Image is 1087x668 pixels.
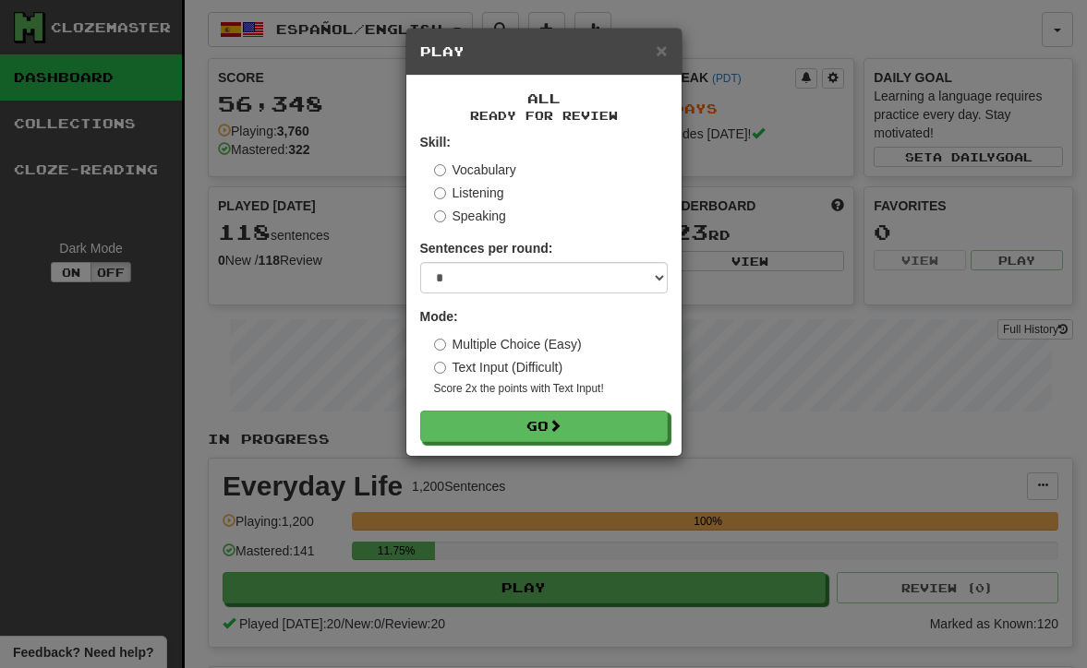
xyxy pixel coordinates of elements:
[420,42,668,61] h5: Play
[434,339,446,351] input: Multiple Choice (Easy)
[420,239,553,257] label: Sentences per round:
[420,411,668,442] button: Go
[434,164,446,176] input: Vocabulary
[434,358,563,376] label: Text Input (Difficult)
[420,135,451,149] strong: Skill:
[434,187,446,199] input: Listening
[656,40,667,61] span: ×
[656,41,667,60] button: Close
[434,362,446,374] input: Text Input (Difficult)
[434,335,582,353] label: Multiple Choice (Easy)
[434,161,516,179] label: Vocabulary
[434,184,504,202] label: Listening
[434,381,668,397] small: Score 2x the points with Text Input !
[420,108,668,124] small: Ready for Review
[434,210,446,222] input: Speaking
[434,207,506,225] label: Speaking
[527,90,561,106] span: All
[420,309,458,324] strong: Mode:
